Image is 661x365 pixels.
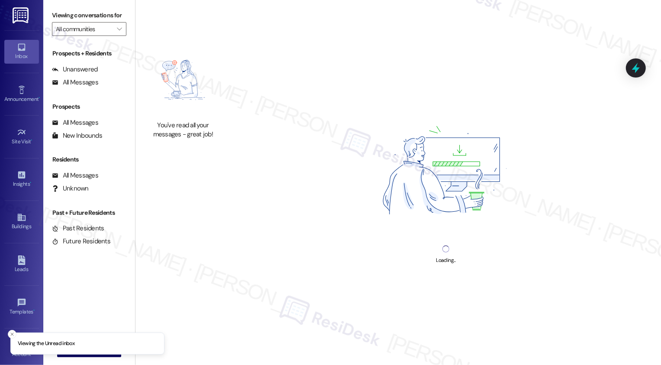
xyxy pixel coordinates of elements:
a: Inbox [4,40,39,63]
div: Unknown [52,184,89,193]
div: You've read all your messages - great job! [145,121,221,139]
label: Viewing conversations for [52,9,126,22]
span: • [39,95,40,101]
div: All Messages [52,78,98,87]
div: Loading... [436,256,455,265]
img: ResiDesk Logo [13,7,30,23]
a: Site Visit • [4,125,39,149]
span: • [30,180,31,186]
a: Buildings [4,210,39,233]
a: Templates • [4,295,39,319]
a: Insights • [4,168,39,191]
div: Past Residents [52,224,104,233]
a: Leads [4,253,39,276]
div: New Inbounds [52,131,102,140]
span: • [33,307,35,313]
span: • [31,137,32,143]
div: Unanswered [52,65,98,74]
div: Prospects [43,102,135,111]
div: Residents [43,155,135,164]
img: empty-state [145,43,221,116]
div: Prospects + Residents [43,49,135,58]
div: Future Residents [52,237,110,246]
input: All communities [56,22,113,36]
div: All Messages [52,171,98,180]
div: All Messages [52,118,98,127]
i:  [117,26,122,32]
div: Past + Future Residents [43,208,135,217]
p: Viewing the Unread inbox [18,340,74,348]
button: Close toast [8,330,16,339]
a: Account [4,338,39,361]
